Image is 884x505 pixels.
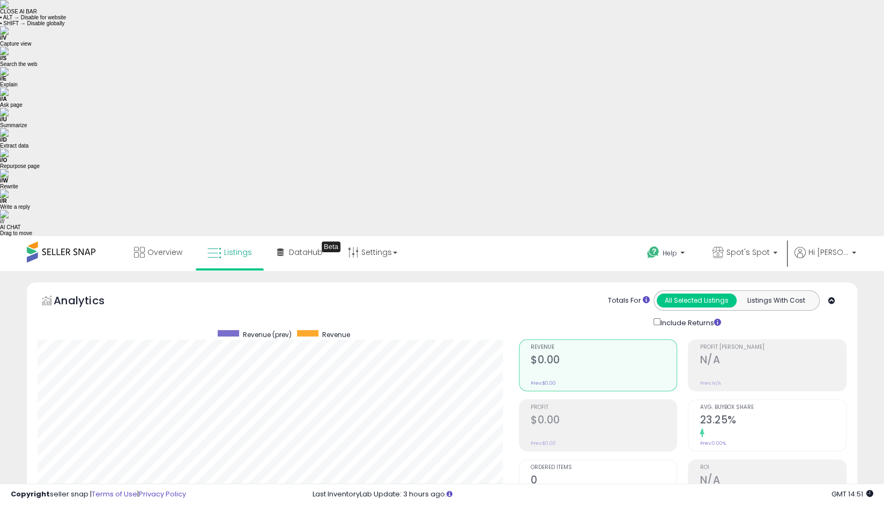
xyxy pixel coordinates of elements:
[808,247,849,258] span: Hi [PERSON_NAME]
[11,489,186,500] div: seller snap | |
[531,474,677,488] h2: 0
[531,440,556,447] small: Prev: $0.00
[704,236,785,271] a: Spot's Spot
[647,246,660,259] i: Get Help
[243,330,292,339] span: Revenue (prev)
[794,247,856,271] a: Hi [PERSON_NAME]
[340,236,405,268] a: Settings
[126,236,190,268] a: Overview
[531,380,556,386] small: Prev: $0.00
[608,296,650,306] div: Totals For
[531,345,677,350] span: Revenue
[700,414,846,428] h2: 23.25%
[531,354,677,368] h2: $0.00
[700,440,725,447] small: Prev: 0.00%
[147,247,182,258] span: Overview
[322,330,350,339] span: Revenue
[831,489,873,499] span: 2025-10-6 14:51 GMT
[663,248,677,258] span: Help
[11,489,50,499] strong: Copyright
[139,489,186,499] a: Privacy Policy
[289,247,323,258] span: DataHub
[531,465,677,471] span: Ordered Items
[700,380,720,386] small: Prev: N/A
[531,405,677,411] span: Profit
[531,414,677,428] h2: $0.00
[313,489,873,500] div: Last InventoryLab Update: 3 hours ago.
[700,405,846,411] span: Avg. Buybox Share
[700,474,846,488] h2: N/A
[726,247,770,258] span: Spot's Spot
[700,345,846,350] span: Profit [PERSON_NAME]
[700,465,846,471] span: ROI
[92,489,137,499] a: Terms of Use
[322,241,340,252] div: Tooltip anchor
[54,293,125,311] h5: Analytics
[700,354,846,368] h2: N/A
[736,294,816,308] button: Listings With Cost
[199,236,260,268] a: Listings
[645,316,734,328] div: Include Returns
[269,236,331,268] a: DataHub
[657,294,737,308] button: All Selected Listings
[224,247,252,258] span: Listings
[638,238,695,271] a: Help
